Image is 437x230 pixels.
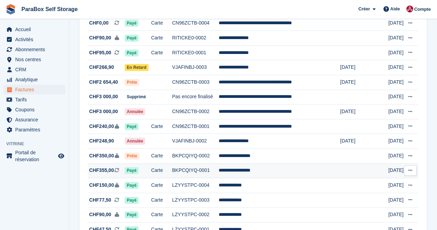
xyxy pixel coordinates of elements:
[388,90,404,104] td: [DATE]
[340,134,388,149] td: [DATE]
[172,134,219,149] td: VJAFINBJ-0002
[15,45,57,54] span: Abonnements
[3,75,65,84] a: menu
[172,75,219,90] td: CN96ZCTB-0003
[151,208,172,222] td: Carte
[388,208,404,222] td: [DATE]
[3,149,65,163] a: menu
[151,45,172,60] td: Carte
[6,4,16,15] img: stora-icon-8386f47178a22dfd0bd8f6a31ec36ba5ce8667c1dd55bd0f319d3a0aa187defe.svg
[15,65,57,74] span: CRM
[3,125,65,135] a: menu
[151,119,172,134] td: Carte
[151,16,172,31] td: Carte
[388,60,404,75] td: [DATE]
[89,19,108,27] span: CHF0,00
[388,75,404,90] td: [DATE]
[172,104,219,119] td: CN96ZCTB-0002
[388,119,404,134] td: [DATE]
[89,108,118,115] span: CHF3 000,00
[151,148,172,163] td: Carte
[89,137,114,145] span: CHF248,90
[388,148,404,163] td: [DATE]
[3,55,65,64] a: menu
[388,16,404,31] td: [DATE]
[3,25,65,34] a: menu
[388,134,404,149] td: [DATE]
[388,193,404,208] td: [DATE]
[89,167,114,174] span: CHF355,00
[15,35,57,44] span: Activités
[388,178,404,193] td: [DATE]
[89,123,114,130] span: CHF240,00
[172,60,219,75] td: VJAFINBJ-0003
[172,90,219,104] td: Pas encore finalisé
[3,65,65,74] a: menu
[89,196,111,204] span: CHF77,50
[125,153,139,159] span: Prête
[172,163,219,178] td: BKPCQIYQ-0001
[358,6,370,12] span: Créer
[172,148,219,163] td: BKPCQIYQ-0002
[172,178,219,193] td: LZYYSTPC-0004
[15,125,57,135] span: Paramètres
[340,75,388,90] td: [DATE]
[125,108,145,115] span: Annulée
[172,119,219,134] td: CN96ZCTB-0001
[390,6,400,12] span: Aide
[15,149,57,163] span: Portail de réservation
[3,105,65,114] a: menu
[388,31,404,46] td: [DATE]
[172,31,219,46] td: RITICKE0-0002
[151,193,172,208] td: Carte
[19,3,80,15] a: ParaBox Self Storage
[57,152,65,160] a: Boutique d'aperçu
[125,64,149,71] span: En retard
[172,45,219,60] td: RITICKE0-0001
[172,208,219,222] td: LZYYSTPC-0002
[15,105,57,114] span: Coupons
[151,31,172,46] td: Carte
[3,85,65,94] a: menu
[89,49,111,56] span: CHF95,00
[15,115,57,125] span: Assurance
[125,182,139,189] span: Payé
[125,197,139,204] span: Payé
[125,79,139,86] span: Prête
[125,35,139,42] span: Payé
[89,211,111,218] span: CHF90,00
[340,60,388,75] td: [DATE]
[89,64,114,71] span: CHF266,90
[125,211,139,218] span: Payé
[125,49,139,56] span: Payé
[89,182,114,189] span: CHF150,00
[3,115,65,125] a: menu
[89,93,118,100] span: CHF3 000,00
[15,85,57,94] span: Factures
[3,45,65,54] a: menu
[151,178,172,193] td: Carte
[151,163,172,178] td: Carte
[15,95,57,104] span: Tarifs
[15,25,57,34] span: Accueil
[340,104,388,119] td: [DATE]
[172,193,219,208] td: LZYYSTPC-0003
[406,6,413,12] img: Yan Grandjean
[3,95,65,104] a: menu
[89,152,114,159] span: CHF350,00
[388,104,404,119] td: [DATE]
[89,79,118,86] span: CHF2 654,40
[125,167,139,174] span: Payé
[388,163,404,178] td: [DATE]
[15,55,57,64] span: Nos centres
[6,140,69,147] span: Vitrine
[15,75,57,84] span: Analytique
[388,45,404,60] td: [DATE]
[125,123,139,130] span: Payé
[172,16,219,31] td: CN96ZCTB-0004
[89,34,111,42] span: CHF90,00
[3,35,65,44] a: menu
[125,93,148,100] span: Supprimé
[125,138,145,145] span: Annulée
[414,6,431,13] span: Compte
